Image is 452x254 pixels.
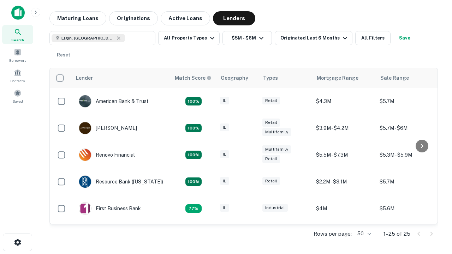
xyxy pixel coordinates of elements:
img: picture [79,202,91,214]
div: Matching Properties: 4, hasApolloMatch: undefined [185,124,202,132]
button: Active Loans [161,11,210,25]
div: Multifamily [262,128,291,136]
div: Matching Properties: 7, hasApolloMatch: undefined [185,97,202,105]
th: Mortgage Range [313,68,376,88]
span: Contacts [11,78,25,84]
div: American Bank & Trust [79,95,149,108]
div: Multifamily [262,145,291,153]
th: Types [259,68,313,88]
div: Sale Range [380,74,409,82]
td: $4.3M [313,88,376,115]
span: Search [11,37,24,43]
div: First Business Bank [79,202,141,215]
button: Lenders [213,11,255,25]
span: Borrowers [9,58,26,63]
div: IL [220,123,229,132]
div: Retail [262,155,280,163]
div: IL [220,204,229,212]
a: Borrowers [2,46,33,65]
button: Reset [52,48,75,62]
th: Lender [72,68,171,88]
div: Types [263,74,278,82]
button: Originations [109,11,158,25]
div: Retail [262,97,280,105]
h6: Match Score [175,74,210,82]
iframe: Chat Widget [417,175,452,209]
button: All Filters [355,31,391,45]
td: $3.9M - $4.2M [313,115,376,141]
img: capitalize-icon.png [11,6,25,20]
a: Contacts [2,66,33,85]
button: Originated Last 6 Months [275,31,352,45]
p: 1–25 of 25 [383,230,410,238]
div: Matching Properties: 4, hasApolloMatch: undefined [185,177,202,186]
div: Retail [262,177,280,185]
td: $4M [313,195,376,222]
div: Mortgage Range [317,74,358,82]
div: IL [220,150,229,158]
img: picture [79,176,91,188]
th: Geography [216,68,259,88]
img: picture [79,95,91,107]
div: Industrial [262,204,288,212]
button: Save your search to get updates of matches that match your search criteria. [393,31,416,45]
span: Elgin, [GEOGRAPHIC_DATA], [GEOGRAPHIC_DATA] [61,35,114,41]
div: Matching Properties: 4, hasApolloMatch: undefined [185,151,202,159]
div: 50 [355,229,372,239]
div: Geography [221,74,248,82]
div: Resource Bank ([US_STATE]) [79,175,163,188]
th: Sale Range [376,68,440,88]
button: $5M - $6M [222,31,272,45]
span: Saved [13,98,23,104]
td: $5.3M - $5.9M [376,141,440,168]
img: picture [79,122,91,134]
td: $5.1M [376,222,440,249]
td: $5.5M - $7.3M [313,141,376,168]
a: Search [2,25,33,44]
div: IL [220,177,229,185]
td: $2.2M - $3.1M [313,168,376,195]
div: Matching Properties: 3, hasApolloMatch: undefined [185,204,202,213]
div: Renovo Financial [79,149,135,161]
button: Maturing Loans [49,11,106,25]
div: Retail [262,119,280,127]
div: Capitalize uses an advanced AI algorithm to match your search with the best lender. The match sco... [175,74,212,82]
td: $5.7M [376,88,440,115]
td: $5.7M [376,168,440,195]
button: All Property Types [158,31,220,45]
th: Capitalize uses an advanced AI algorithm to match your search with the best lender. The match sco... [171,68,216,88]
div: Lender [76,74,93,82]
div: Originated Last 6 Months [280,34,349,42]
p: Rows per page: [314,230,352,238]
td: $5.6M [376,195,440,222]
div: IL [220,97,229,105]
div: [PERSON_NAME] [79,122,137,134]
a: Saved [2,86,33,105]
img: picture [79,149,91,161]
td: $3.1M [313,222,376,249]
td: $5.7M - $6M [376,115,440,141]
